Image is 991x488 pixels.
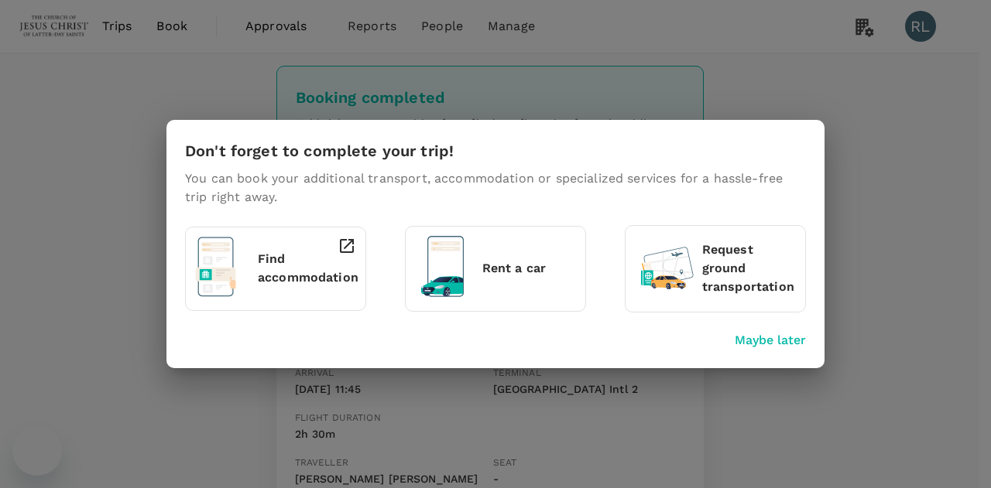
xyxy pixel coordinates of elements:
h6: Don't forget to complete your trip! [185,138,454,163]
p: Rent a car [482,259,576,278]
button: Maybe later [735,331,806,350]
p: Request ground transportation [702,241,796,296]
p: You can book your additional transport, accommodation or specialized services for a hassle-free t... [185,169,806,206]
p: Find accommodation [258,250,358,287]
